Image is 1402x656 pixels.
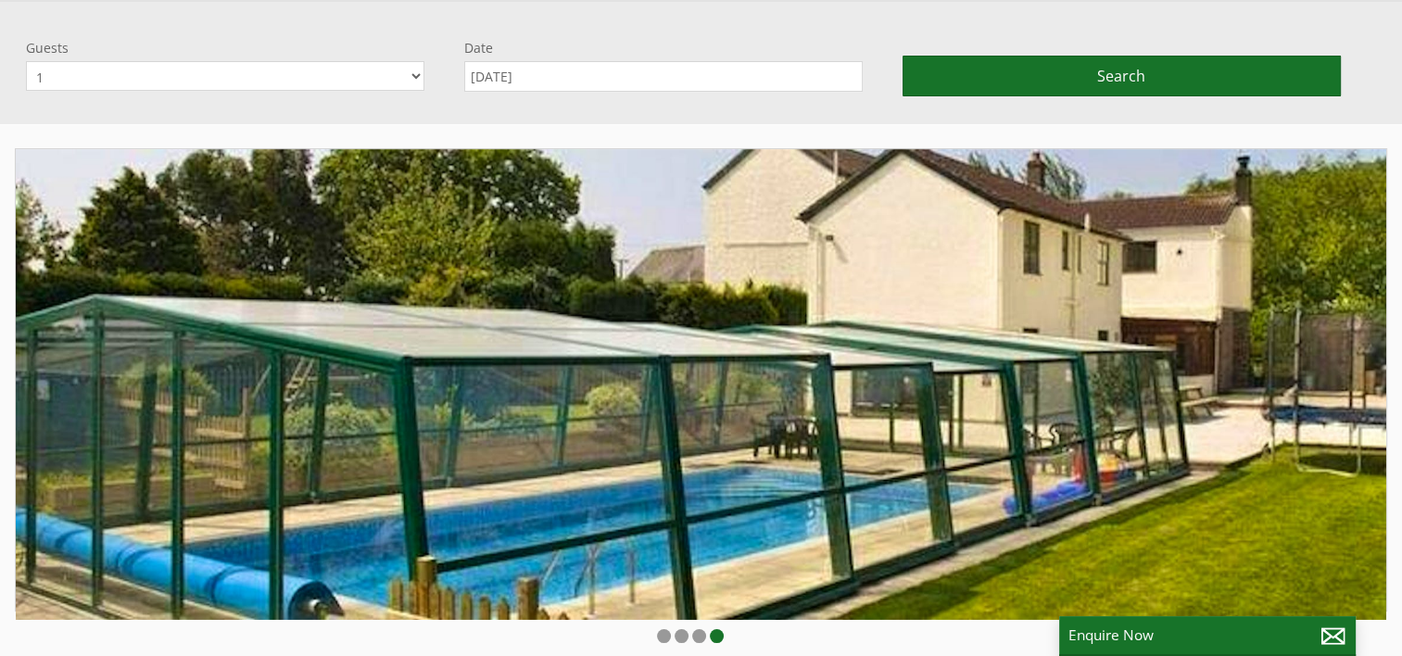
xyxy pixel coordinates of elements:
span: Search [1097,66,1145,86]
p: Enquire Now [1068,625,1346,645]
input: Arrival Date [464,61,863,92]
button: Search [903,56,1341,96]
label: Guests [26,39,424,57]
label: Date [464,39,863,57]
